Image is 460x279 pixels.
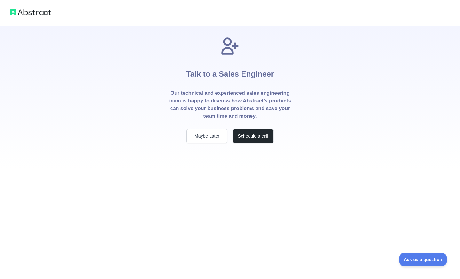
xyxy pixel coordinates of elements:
[169,89,291,120] p: Our technical and experienced sales engineering team is happy to discuss how Abstract's products ...
[186,56,274,89] h1: Talk to a Sales Engineer
[10,8,51,17] img: Abstract logo
[233,129,274,143] button: Schedule a call
[186,129,227,143] button: Maybe Later
[399,253,447,266] iframe: Toggle Customer Support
